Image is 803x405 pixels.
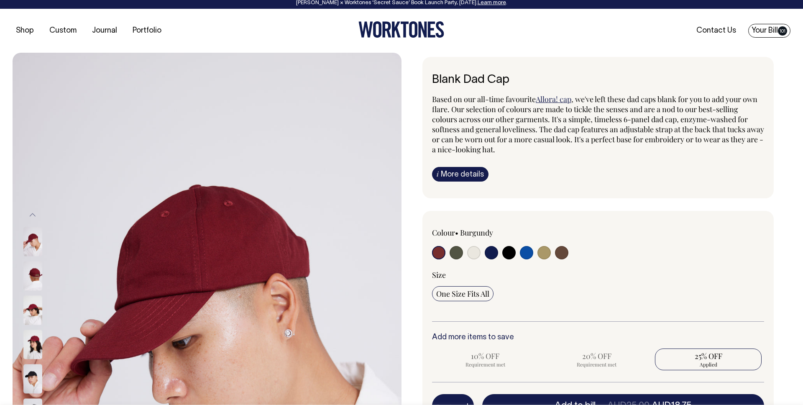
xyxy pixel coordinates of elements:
a: Learn more [478,0,506,5]
span: Based on our all-time favourite [432,94,536,104]
span: One Size Fits All [436,289,489,299]
span: , we've left these dad caps blank for you to add your own flare. Our selection of colours are mad... [432,94,764,154]
span: • [455,228,458,238]
a: Shop [13,24,37,38]
label: Burgundy [460,228,493,238]
span: Applied [659,361,757,368]
span: Requirement met [548,361,646,368]
div: Colour [432,228,565,238]
a: Journal [89,24,120,38]
button: Previous [26,206,39,225]
img: burgundy [23,296,42,325]
input: 20% OFF Requirement met [544,349,650,370]
img: burgundy [23,261,42,291]
h6: Add more items to save [432,333,764,342]
div: Size [432,270,764,280]
input: 25% OFF Applied [655,349,762,370]
span: i [437,169,439,178]
a: Allora! cap [536,94,571,104]
input: 10% OFF Requirement met [432,349,539,370]
span: Requirement met [436,361,534,368]
a: Contact Us [693,24,739,38]
a: Portfolio [129,24,165,38]
span: 25% OFF [659,351,757,361]
a: iMore details [432,167,488,182]
input: One Size Fits All [432,286,494,301]
span: 101 [778,26,787,36]
span: 20% OFF [548,351,646,361]
a: Custom [46,24,80,38]
img: black [23,364,42,394]
img: burgundy [23,330,42,359]
a: Your Bill101 [748,24,790,38]
img: burgundy [23,227,42,256]
span: 10% OFF [436,351,534,361]
h6: Blank Dad Cap [432,74,764,87]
